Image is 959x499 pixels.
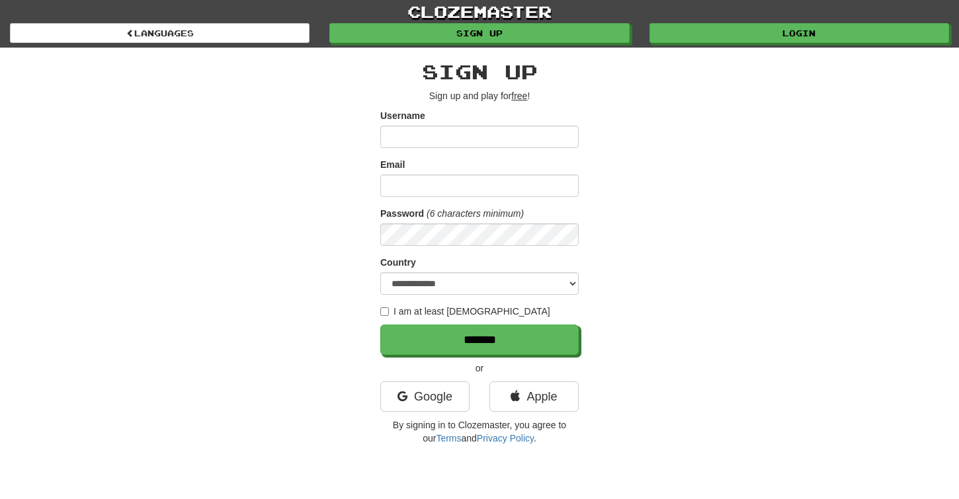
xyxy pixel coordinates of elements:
a: Apple [489,381,579,412]
label: Email [380,158,405,171]
p: Sign up and play for ! [380,89,579,102]
p: or [380,362,579,375]
a: Privacy Policy [477,433,534,443]
a: Login [649,23,949,43]
a: Terms [436,433,461,443]
label: Country [380,256,416,269]
label: Username [380,109,425,122]
p: By signing in to Clozemaster, you agree to our and . [380,418,579,445]
u: free [511,91,527,101]
label: Password [380,207,424,220]
h2: Sign up [380,61,579,83]
input: I am at least [DEMOGRAPHIC_DATA] [380,307,389,316]
a: Sign up [329,23,629,43]
a: Languages [10,23,310,43]
a: Google [380,381,470,412]
em: (6 characters minimum) [427,208,524,219]
label: I am at least [DEMOGRAPHIC_DATA] [380,305,550,318]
